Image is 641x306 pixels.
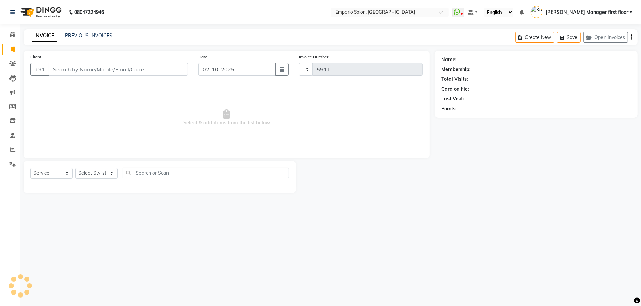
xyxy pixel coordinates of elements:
[30,84,423,151] span: Select & add items from the list below
[583,32,628,43] button: Open Invoices
[30,54,41,60] label: Client
[123,168,289,178] input: Search or Scan
[546,9,628,16] span: [PERSON_NAME] Manager first floor
[441,76,468,83] div: Total Visits:
[441,66,471,73] div: Membership:
[531,6,542,18] img: Kanika Manager first floor
[441,95,464,102] div: Last Visit:
[441,56,457,63] div: Name:
[17,3,63,22] img: logo
[515,32,554,43] button: Create New
[441,105,457,112] div: Points:
[299,54,328,60] label: Invoice Number
[49,63,188,76] input: Search by Name/Mobile/Email/Code
[198,54,207,60] label: Date
[32,30,57,42] a: INVOICE
[30,63,49,76] button: +91
[65,32,112,39] a: PREVIOUS INVOICES
[74,3,104,22] b: 08047224946
[557,32,581,43] button: Save
[441,86,469,93] div: Card on file:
